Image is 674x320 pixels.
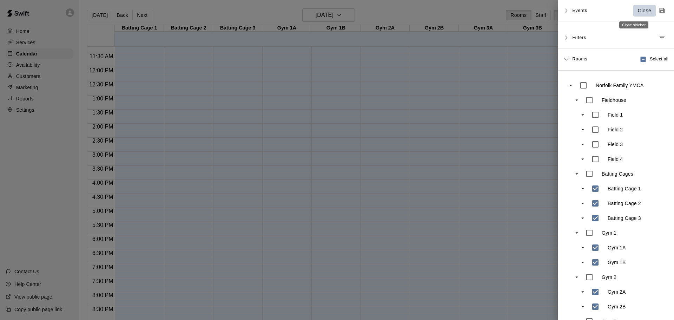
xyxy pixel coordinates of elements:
[602,274,616,281] p: Gym 2
[608,303,626,310] p: Gym 2B
[656,4,668,17] button: Save as default view
[638,7,652,14] p: Close
[608,215,641,222] p: Batting Cage 3
[608,156,623,163] p: Field 4
[602,97,626,104] p: Fieldhouse
[608,259,626,266] p: Gym 1B
[572,31,586,44] span: Filters
[608,126,623,133] p: Field 2
[619,21,648,28] div: Close sidebar
[656,31,668,44] button: Manage filters
[602,170,633,177] p: Batting Cages
[633,5,656,17] button: Close sidebar
[558,48,674,71] div: RoomsSelect all
[608,111,623,118] p: Field 1
[608,200,641,207] p: Batting Cage 2
[572,56,587,61] span: Rooms
[608,288,626,295] p: Gym 2A
[650,56,668,63] span: Select all
[596,82,643,89] p: Norfolk Family YMCA
[572,4,587,17] span: Events
[602,229,616,236] p: Gym 1
[608,185,641,192] p: Batting Cage 1
[608,141,623,148] p: Field 3
[558,27,674,48] div: FiltersManage filters
[608,244,626,251] p: Gym 1A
